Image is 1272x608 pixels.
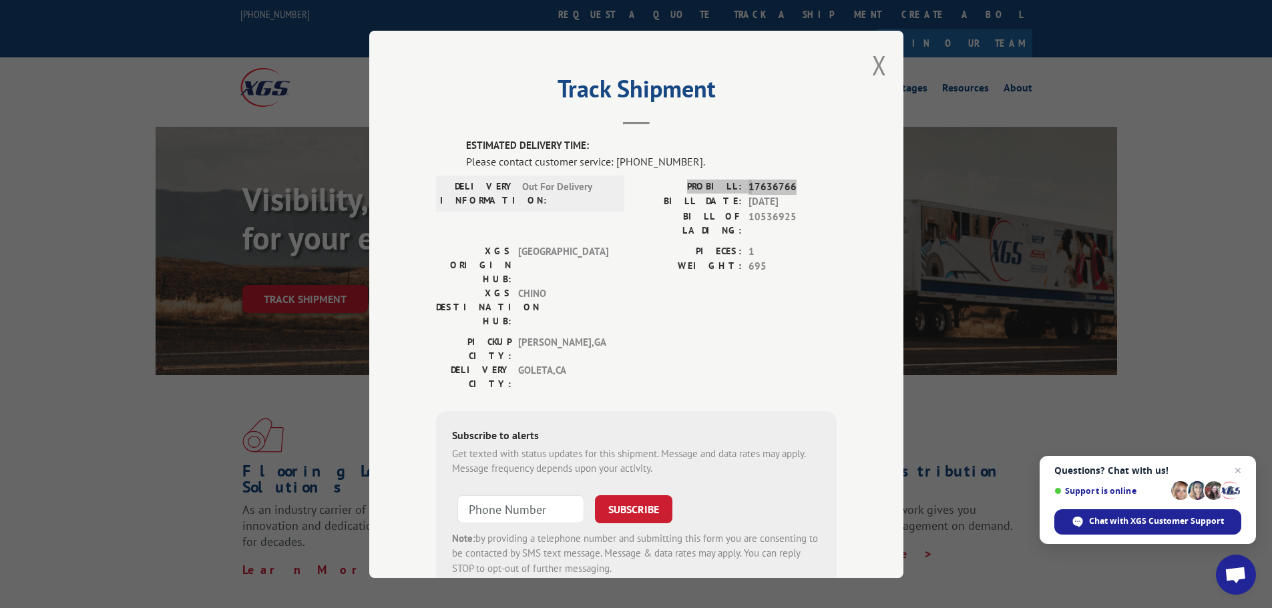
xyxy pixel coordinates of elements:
[436,244,511,286] label: XGS ORIGIN HUB:
[518,286,608,328] span: CHINO
[436,362,511,390] label: DELIVERY CITY:
[436,334,511,362] label: PICKUP CITY:
[749,259,837,274] span: 695
[636,194,742,210] label: BILL DATE:
[1054,465,1241,476] span: Questions? Chat with us!
[522,179,612,207] span: Out For Delivery
[749,179,837,194] span: 17636766
[452,531,475,544] strong: Note:
[436,286,511,328] label: XGS DESTINATION HUB:
[466,153,837,169] div: Please contact customer service: [PHONE_NUMBER].
[636,259,742,274] label: WEIGHT:
[518,334,608,362] span: [PERSON_NAME] , GA
[595,495,672,523] button: SUBSCRIBE
[452,531,821,576] div: by providing a telephone number and submitting this form you are consenting to be contacted by SM...
[749,194,837,210] span: [DATE]
[436,79,837,105] h2: Track Shipment
[872,47,887,83] button: Close modal
[452,426,821,446] div: Subscribe to alerts
[457,495,584,523] input: Phone Number
[636,209,742,237] label: BILL OF LADING:
[452,446,821,476] div: Get texted with status updates for this shipment. Message and data rates may apply. Message frequ...
[440,179,515,207] label: DELIVERY INFORMATION:
[1230,463,1246,479] span: Close chat
[636,244,742,259] label: PIECES:
[636,179,742,194] label: PROBILL:
[749,244,837,259] span: 1
[1054,509,1241,535] div: Chat with XGS Customer Support
[749,209,837,237] span: 10536925
[1089,515,1224,527] span: Chat with XGS Customer Support
[1216,555,1256,595] div: Open chat
[466,138,837,154] label: ESTIMATED DELIVERY TIME:
[1054,486,1167,496] span: Support is online
[518,244,608,286] span: [GEOGRAPHIC_DATA]
[518,362,608,390] span: GOLETA , CA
